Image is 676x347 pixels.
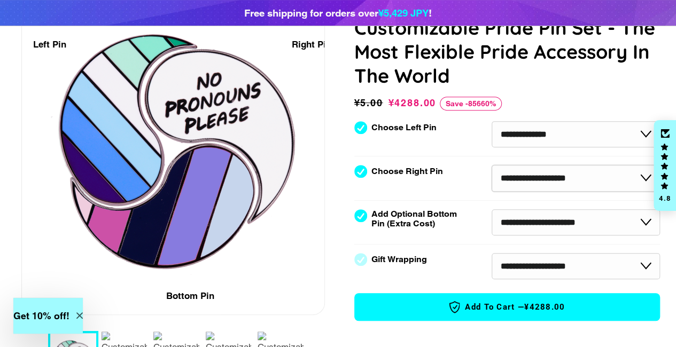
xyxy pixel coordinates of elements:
div: 4.8 [658,195,671,202]
label: Add Optional Bottom Pin (Extra Cost) [371,209,461,228]
div: Right Pin [292,37,331,52]
h1: Customizable Pride Pin Set - The Most Flexible Pride Accessory In The World [354,15,661,88]
span: ¥5,429 JPY [378,7,429,19]
div: Bottom Pin [166,289,214,303]
div: Left Pin [33,37,66,52]
span: Save -85660% [440,97,502,111]
label: Gift Wrapping [371,255,427,264]
div: Click to open Judge.me floating reviews tab [654,120,676,211]
label: Choose Right Pin [371,167,443,176]
button: Add to Cart —¥4288.00 [354,293,661,321]
span: ¥5.00 [354,96,386,111]
span: ¥4288.00 [388,97,436,108]
label: Choose Left Pin [371,123,437,132]
div: Free shipping for orders over ! [244,5,432,20]
span: ¥4288.00 [524,302,565,313]
span: Add to Cart — [371,300,644,314]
